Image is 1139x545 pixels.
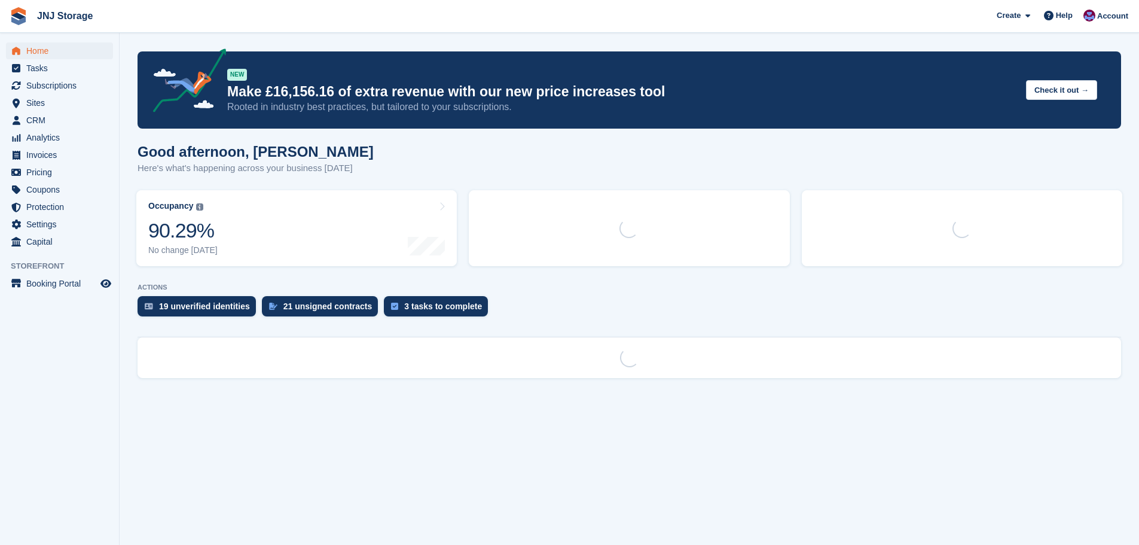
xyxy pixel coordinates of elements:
span: Account [1097,10,1128,22]
a: 3 tasks to complete [384,296,494,322]
p: Rooted in industry best practices, but tailored to your subscriptions. [227,101,1016,114]
img: task-75834270c22a3079a89374b754ae025e5fb1db73e45f91037f5363f120a921f8.svg [391,303,398,310]
a: Occupancy 90.29% No change [DATE] [136,190,457,266]
div: 21 unsigned contracts [283,302,372,311]
span: Protection [26,199,98,215]
span: Capital [26,233,98,250]
p: ACTIONS [138,284,1121,291]
span: Pricing [26,164,98,181]
img: Jonathan Scrase [1083,10,1095,22]
img: icon-info-grey-7440780725fd019a000dd9b08b2336e03edf1995a4989e88bcd33f0948082b44.svg [196,203,203,211]
button: Check it out → [1026,80,1097,100]
span: CRM [26,112,98,129]
a: Preview store [99,276,113,291]
img: stora-icon-8386f47178a22dfd0bd8f6a31ec36ba5ce8667c1dd55bd0f319d3a0aa187defe.svg [10,7,28,25]
div: NEW [227,69,247,81]
img: contract_signature_icon-13c848040528278c33f63329250d36e43548de30e8caae1d1a13099fd9432cc5.svg [269,303,277,310]
span: Analytics [26,129,98,146]
a: menu [6,147,113,163]
span: Tasks [26,60,98,77]
a: menu [6,181,113,198]
a: 19 unverified identities [138,296,262,322]
span: Storefront [11,260,119,272]
p: Here's what's happening across your business [DATE] [138,162,374,175]
a: menu [6,233,113,250]
div: 3 tasks to complete [404,302,482,311]
a: menu [6,199,113,215]
a: menu [6,129,113,146]
div: 90.29% [148,218,218,243]
a: menu [6,275,113,292]
a: menu [6,77,113,94]
h1: Good afternoon, [PERSON_NAME] [138,144,374,160]
a: menu [6,60,113,77]
span: Home [26,42,98,59]
span: Invoices [26,147,98,163]
span: Create [997,10,1021,22]
span: Booking Portal [26,275,98,292]
img: price-adjustments-announcement-icon-8257ccfd72463d97f412b2fc003d46551f7dbcb40ab6d574587a9cd5c0d94... [143,48,227,117]
span: Help [1056,10,1073,22]
a: menu [6,112,113,129]
span: Sites [26,95,98,111]
span: Settings [26,216,98,233]
a: menu [6,95,113,111]
div: No change [DATE] [148,245,218,255]
span: Coupons [26,181,98,198]
a: menu [6,164,113,181]
a: menu [6,42,113,59]
a: menu [6,216,113,233]
a: JNJ Storage [32,6,97,26]
a: 21 unsigned contracts [262,296,384,322]
span: Subscriptions [26,77,98,94]
img: verify_identity-adf6edd0f0f0b5bbfe63781bf79b02c33cf7c696d77639b501bdc392416b5a36.svg [145,303,153,310]
p: Make £16,156.16 of extra revenue with our new price increases tool [227,83,1016,101]
div: 19 unverified identities [159,302,250,311]
div: Occupancy [148,201,193,211]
